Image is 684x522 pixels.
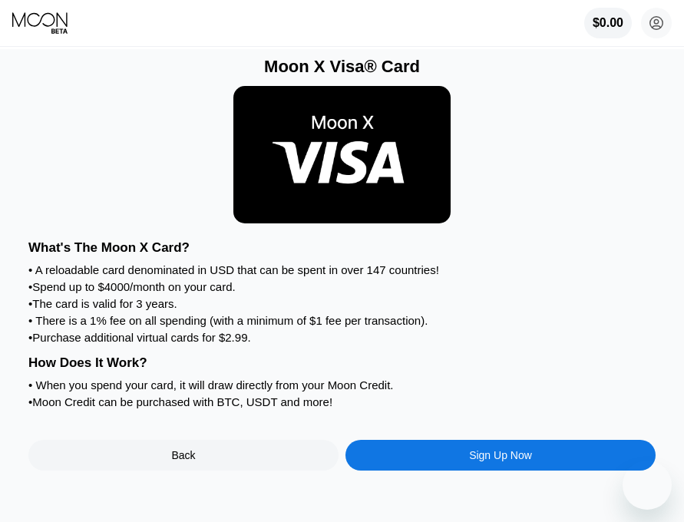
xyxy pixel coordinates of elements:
div: Sign Up Now [345,440,656,471]
div: • Purchase additional virtual cards for $2.99. [28,331,656,344]
div: $0.00 [584,8,632,38]
div: • When you spend your card, it will draw directly from your Moon Credit. [28,378,656,391]
div: • A reloadable card denominated in USD that can be spent in over 147 countries! [28,263,656,276]
div: Moon X Visa® Card [28,57,656,77]
div: • Moon Credit can be purchased with BTC, USDT and more! [28,395,656,408]
div: Back [28,440,339,471]
div: Sign Up Now [469,449,532,461]
iframe: Button to launch messaging window [623,461,672,510]
div: $0.00 [593,16,623,30]
div: • Spend up to $4000/month on your card. [28,280,656,293]
div: What's The Moon X Card? [28,240,656,256]
div: Back [171,449,195,461]
div: • The card is valid for 3 years. [28,297,656,310]
div: How Does It Work? [28,355,656,371]
div: • There is a 1% fee on all spending (with a minimum of $1 fee per transaction). [28,314,656,327]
